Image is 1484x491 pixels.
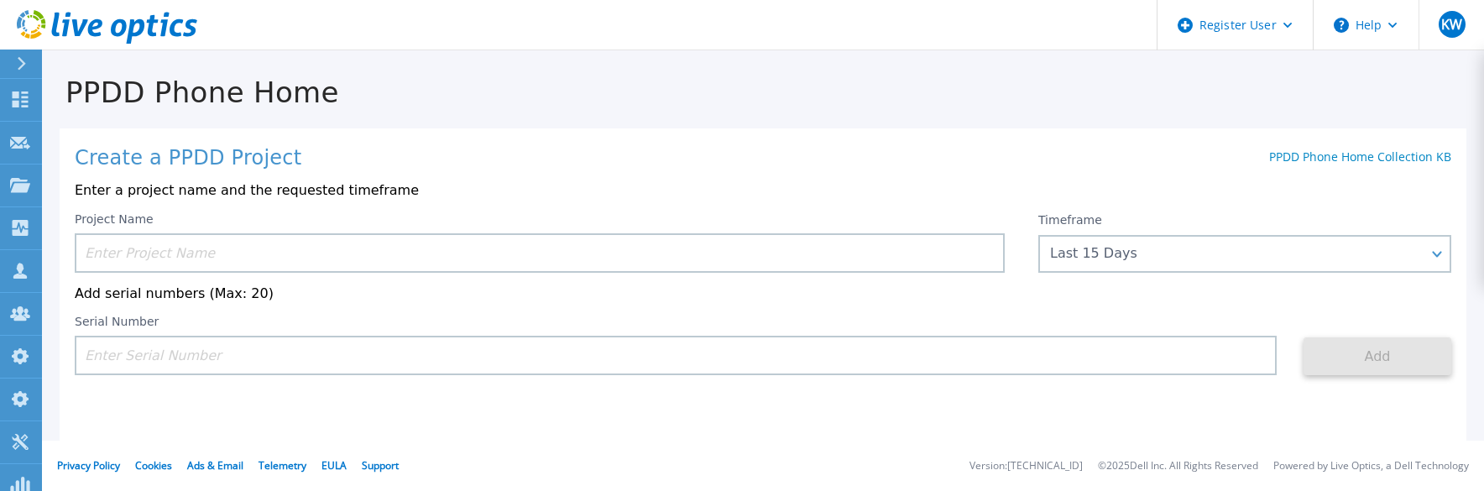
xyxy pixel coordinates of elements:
[57,458,120,473] a: Privacy Policy
[1098,461,1258,472] li: © 2025 Dell Inc. All Rights Reserved
[75,336,1277,375] input: Enter Serial Number
[321,458,347,473] a: EULA
[1441,18,1462,31] span: KW
[1269,149,1451,165] a: PPDD Phone Home Collection KB
[1273,461,1469,472] li: Powered by Live Optics, a Dell Technology
[75,213,154,225] label: Project Name
[42,76,1484,109] h1: PPDD Phone Home
[75,147,301,170] h1: Create a PPDD Project
[75,233,1005,273] input: Enter Project Name
[135,458,172,473] a: Cookies
[362,458,399,473] a: Support
[969,461,1083,472] li: Version: [TECHNICAL_ID]
[259,458,306,473] a: Telemetry
[75,316,159,327] label: Serial Number
[1304,337,1451,375] button: Add
[75,286,1451,301] p: Add serial numbers (Max: 20)
[1050,246,1421,261] div: Last 15 Days
[187,458,243,473] a: Ads & Email
[75,183,1451,198] p: Enter a project name and the requested timeframe
[1038,213,1102,227] label: Timeframe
